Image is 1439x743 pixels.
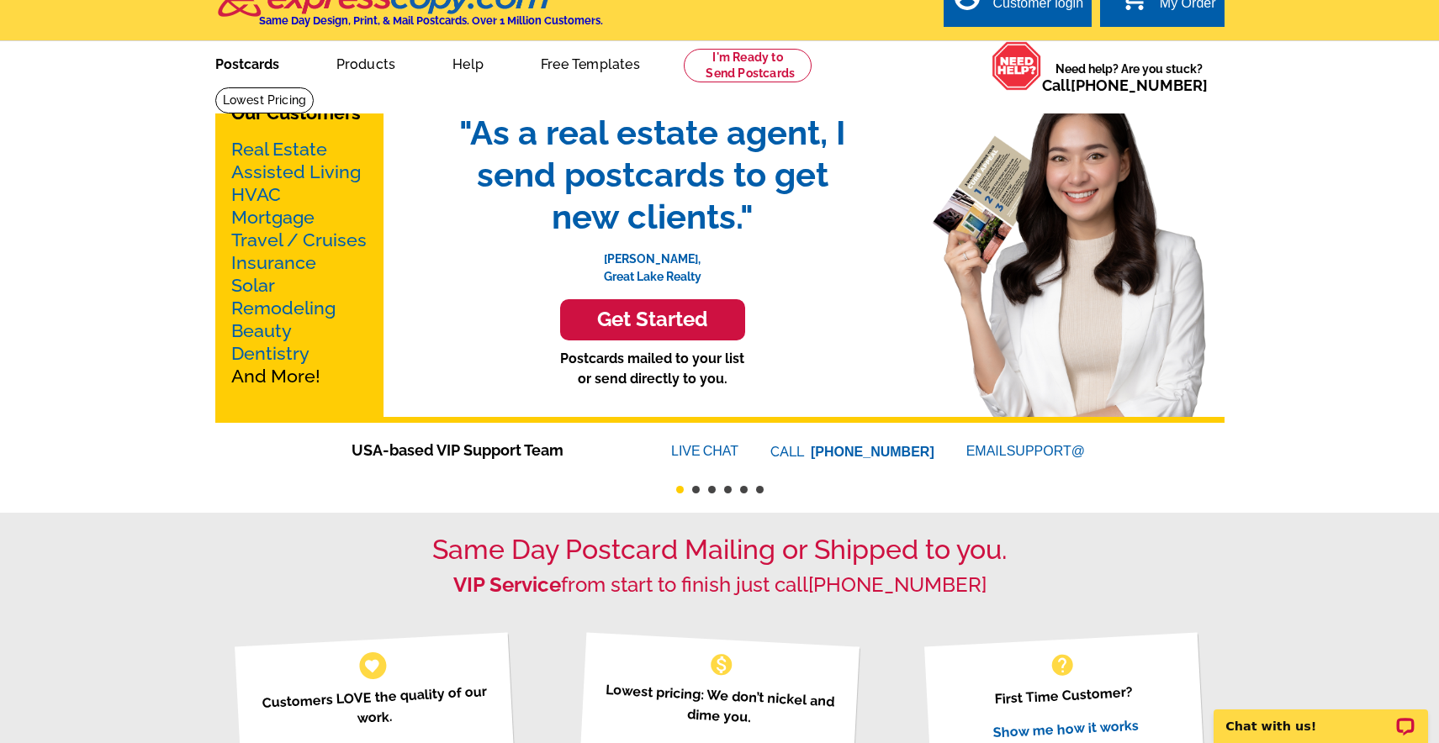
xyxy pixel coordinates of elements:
a: Beauty [231,320,292,341]
a: [PHONE_NUMBER] [811,445,934,459]
a: Postcards [188,43,306,82]
a: Dentistry [231,343,309,364]
a: Help [426,43,511,82]
a: Insurance [231,252,316,273]
button: 5 of 6 [740,486,748,493]
a: Travel / Cruises [231,229,367,250]
p: Postcards mailed to your list or send directly to you. [442,349,863,389]
p: Lowest pricing: We don’t nickel and dime you. [600,679,839,732]
p: Customers LOVE the quality of our work. [256,681,494,734]
a: HVAC [231,184,281,205]
a: Free Templates [514,43,667,82]
span: monetization_on [708,651,735,678]
img: help [992,41,1042,91]
a: LIVECHAT [671,444,738,458]
iframe: LiveChat chat widget [1203,690,1439,743]
a: Show me how it works [992,717,1139,740]
span: favorite [363,656,381,674]
h3: Get Started [581,308,724,332]
a: Real Estate [231,139,327,160]
a: Assisted Living [231,161,361,182]
span: Need help? Are you stuck? [1042,61,1216,94]
p: [PERSON_NAME], Great Lake Realty [442,238,863,286]
button: 6 of 6 [756,486,764,493]
a: Solar [231,275,275,296]
a: Mortgage [231,207,315,228]
p: First Time Customer? [945,679,1182,712]
span: Call [1042,76,1208,94]
font: CALL [770,442,807,462]
span: "As a real estate agent, I send postcards to get new clients." [442,112,863,238]
button: 4 of 6 [724,486,732,493]
h1: Same Day Postcard Mailing or Shipped to you. [215,534,1225,566]
h2: from start to finish just call [215,573,1225,598]
a: [PHONE_NUMBER] [808,572,987,597]
a: EMAILSUPPORT@ [966,444,1087,458]
button: 3 of 6 [708,486,716,493]
span: help [1049,651,1076,678]
font: SUPPORT@ [1007,441,1087,461]
a: [PHONE_NUMBER] [1071,76,1208,94]
button: 1 of 6 [676,486,684,493]
span: USA-based VIP Support Team [352,439,621,461]
strong: VIP Service [453,572,561,597]
p: And More! [231,138,368,387]
a: Products [309,43,423,82]
button: 2 of 6 [692,486,700,493]
h4: Same Day Design, Print, & Mail Postcards. Over 1 Million Customers. [259,14,603,27]
a: Get Started [442,299,863,340]
a: Remodeling [231,298,336,319]
font: LIVE [671,441,703,461]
